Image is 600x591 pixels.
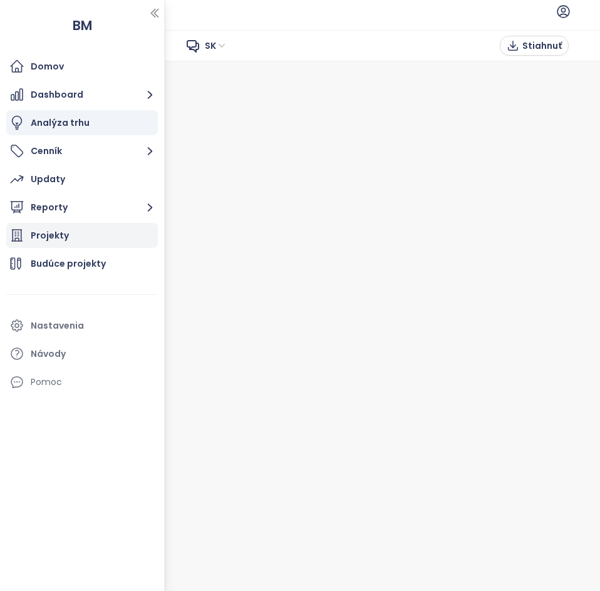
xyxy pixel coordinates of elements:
div: Updaty [31,172,65,187]
div: Návody [31,346,66,362]
div: Projekty [31,228,69,244]
div: Pomoc [31,374,62,390]
div: Analýza trhu [31,115,90,131]
a: Analýza trhu [6,110,158,135]
a: Projekty [6,223,158,248]
button: Dashboard [6,82,158,107]
a: Návody [6,341,158,366]
a: Nastavenia [6,313,158,338]
div: BM [8,10,157,41]
button: Stiahnuť [500,36,569,56]
button: Reporty [6,195,158,220]
div: Budúce projekty [31,256,106,272]
span: Stiahnuť [522,39,562,53]
a: Domov [6,54,158,79]
span: sk [205,36,227,55]
a: Updaty [6,167,158,192]
div: Domov [31,59,64,75]
button: Cenník [6,138,158,163]
div: Pomoc [6,369,158,394]
a: Budúce projekty [6,251,158,276]
div: Nastavenia [31,318,84,334]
